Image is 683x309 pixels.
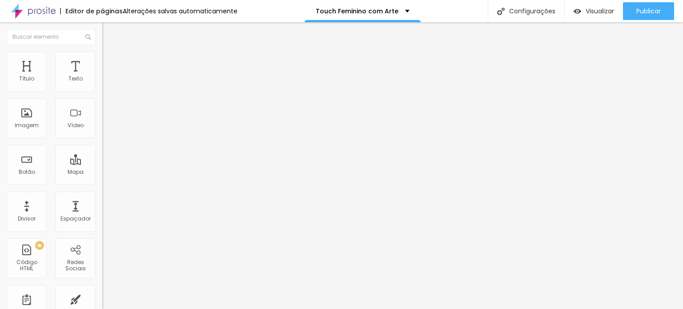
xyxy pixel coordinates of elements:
[636,8,661,15] span: Publicar
[68,76,83,82] div: Texto
[123,8,237,14] div: Alterações salvas automaticamente
[58,259,93,272] div: Redes Sociais
[85,34,91,40] img: Icone
[586,8,614,15] span: Visualizar
[316,8,398,14] p: Touch Feminino com Arte
[15,122,39,128] div: Imagem
[60,216,91,222] div: Espaçador
[7,29,96,45] input: Buscar elemento
[565,2,623,20] button: Visualizar
[574,8,581,15] img: view-1.svg
[18,216,36,222] div: Divisor
[19,169,35,175] div: Botão
[60,8,123,14] div: Editor de páginas
[623,2,674,20] button: Publicar
[19,76,34,82] div: Título
[68,169,84,175] div: Mapa
[68,122,84,128] div: Vídeo
[9,259,44,272] div: Código HTML
[497,8,505,15] img: Icone
[102,22,683,309] iframe: Editor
